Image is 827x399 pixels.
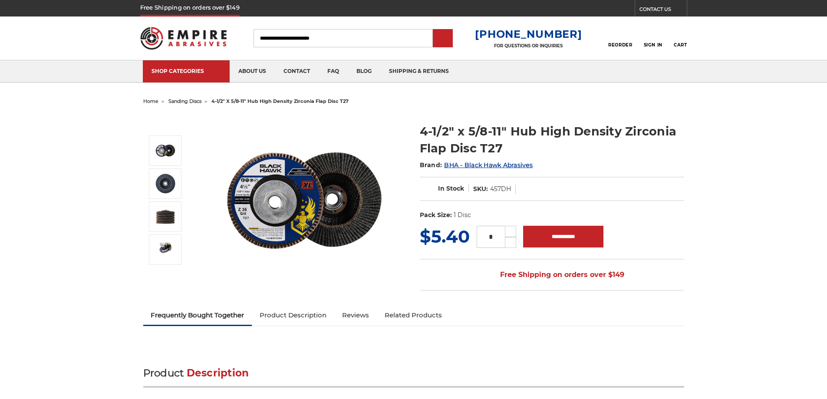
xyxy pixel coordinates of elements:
div: SHOP CATEGORIES [152,68,221,74]
span: $5.40 [420,226,470,247]
img: 4-1/2" x 5/8-11" Hub High Density Zirconia Flap Disc T27 [155,173,176,195]
span: Product [143,367,184,379]
a: SHOP CATEGORIES [143,60,230,82]
a: faq [319,60,348,82]
span: Description [187,367,249,379]
img: Empire Abrasives [140,21,227,55]
p: FOR QUESTIONS OR INQUIRIES [475,43,582,49]
a: home [143,98,158,104]
a: Frequently Bought Together [143,306,252,325]
a: Cart [674,29,687,48]
span: 4-1/2" x 5/8-11" hub high density zirconia flap disc t27 [211,98,349,104]
img: 4-1/2" x 5/8-11" Hub High Density Zirconia Flap Disc T27 [155,243,176,257]
a: about us [230,60,275,82]
span: Reorder [608,42,632,48]
span: In Stock [438,185,464,192]
span: Brand: [420,161,442,169]
span: Sign In [644,42,662,48]
img: 4-1/2" x 5/8-11" Hub High Density Zirconia Flap Disc T27 [155,206,176,228]
a: Related Products [377,306,450,325]
a: BHA - Black Hawk Abrasives [444,161,533,169]
a: CONTACT US [639,4,687,16]
a: Reviews [334,306,377,325]
img: high density flap disc with screw hub [155,140,176,162]
a: [PHONE_NUMBER] [475,28,582,40]
img: high density flap disc with screw hub [217,114,391,287]
dt: Pack Size: [420,211,452,220]
dt: SKU: [473,185,488,194]
input: Submit [434,30,451,47]
a: shipping & returns [380,60,458,82]
dd: 1 Disc [454,211,471,220]
span: Free Shipping on orders over $149 [479,266,624,284]
span: Cart [674,42,687,48]
a: Reorder [608,29,632,47]
a: contact [275,60,319,82]
a: sanding discs [168,98,201,104]
dd: 457DH [490,185,511,194]
a: blog [348,60,380,82]
a: Product Description [252,306,334,325]
h1: 4-1/2" x 5/8-11" Hub High Density Zirconia Flap Disc T27 [420,123,684,157]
